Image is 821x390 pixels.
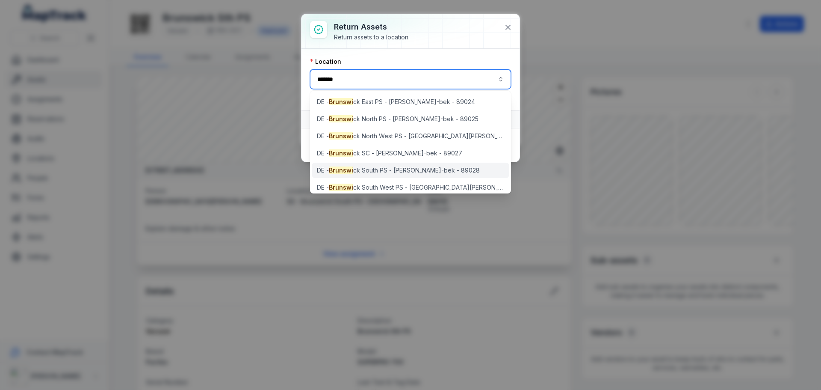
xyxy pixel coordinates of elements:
[317,98,475,106] span: DE - ck East PS - [PERSON_NAME]-bek - 89024
[329,184,353,191] span: Brunswi
[317,183,504,192] span: DE - ck South West PS - [GEOGRAPHIC_DATA][PERSON_NAME]-bek - 89029
[329,167,353,174] span: Brunswi
[329,115,353,122] span: Brunswi
[317,132,504,140] span: DE - ck North West PS - [GEOGRAPHIC_DATA][PERSON_NAME]-bek - 89026
[334,33,410,42] div: Return assets to a location.
[310,57,341,66] label: Location
[329,98,353,105] span: Brunswi
[334,21,410,33] h3: Return assets
[317,166,480,175] span: DE - ck South PS - [PERSON_NAME]-bek - 89028
[317,149,462,158] span: DE - ck SC - [PERSON_NAME]-bek - 89027
[317,115,478,123] span: DE - ck North PS - [PERSON_NAME]-bek - 89025
[301,111,520,128] button: Assets1
[329,149,353,157] span: Brunswi
[329,132,353,140] span: Brunswi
